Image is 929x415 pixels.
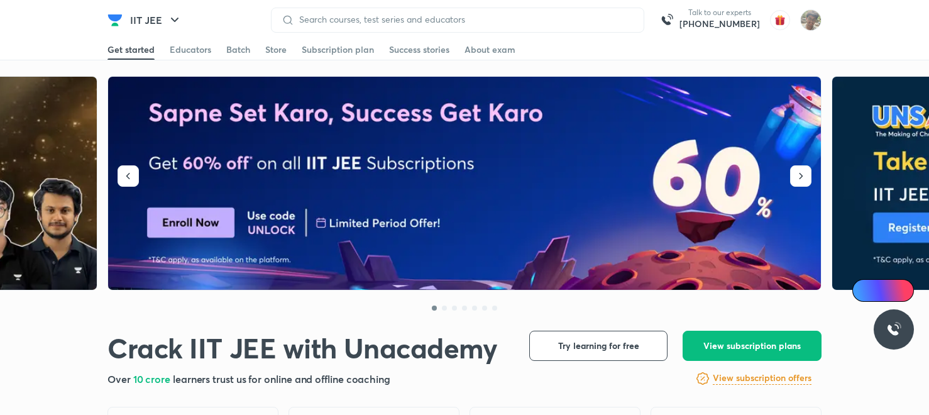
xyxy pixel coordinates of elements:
[302,43,374,56] div: Subscription plan
[464,43,515,56] div: About exam
[800,9,822,31] img: Shashwat Mathur
[529,331,668,361] button: Try learning for free
[703,340,801,352] span: View subscription plans
[389,40,449,60] a: Success stories
[107,331,498,364] h1: Crack IIT JEE with Unacademy
[107,43,155,56] div: Get started
[679,8,760,18] p: Talk to our experts
[107,40,155,60] a: Get started
[133,372,173,385] span: 10 crore
[107,372,133,385] span: Over
[170,40,211,60] a: Educators
[679,18,760,30] a: [PHONE_NUMBER]
[294,14,634,25] input: Search courses, test series and educators
[226,40,250,60] a: Batch
[852,279,914,302] a: Ai Doubts
[770,10,790,30] img: avatar
[107,13,123,28] img: Company Logo
[654,8,679,33] img: call-us
[265,40,287,60] a: Store
[873,285,906,296] span: Ai Doubts
[860,285,870,296] img: Icon
[464,40,515,60] a: About exam
[886,322,901,337] img: ttu
[389,43,449,56] div: Success stories
[265,43,287,56] div: Store
[173,372,390,385] span: learners trust us for online and offline coaching
[123,8,190,33] button: IIT JEE
[302,40,374,60] a: Subscription plan
[713,371,811,386] a: View subscription offers
[170,43,211,56] div: Educators
[683,331,822,361] button: View subscription plans
[713,372,811,385] h6: View subscription offers
[226,43,250,56] div: Batch
[558,340,639,352] span: Try learning for free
